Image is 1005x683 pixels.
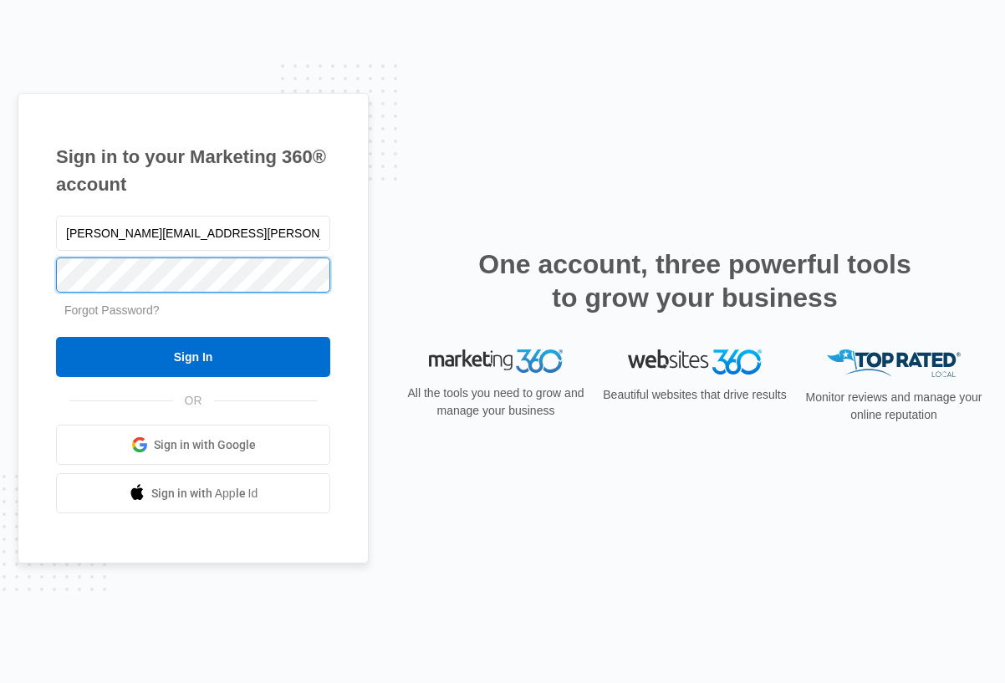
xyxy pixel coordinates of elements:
img: Websites 360 [628,349,762,374]
a: Sign in with Google [56,425,330,465]
span: Sign in with Apple Id [151,485,258,502]
a: Forgot Password? [64,303,160,317]
p: Monitor reviews and manage your online reputation [800,389,987,424]
span: Sign in with Google [154,436,256,454]
a: Sign in with Apple Id [56,473,330,513]
img: Marketing 360 [429,349,563,373]
p: All the tools you need to grow and manage your business [402,385,589,420]
input: Sign In [56,337,330,377]
input: Email [56,216,330,251]
span: OR [173,392,214,410]
p: Beautiful websites that drive results [601,386,788,404]
h2: One account, three powerful tools to grow your business [473,247,916,314]
img: Top Rated Local [827,349,961,377]
h1: Sign in to your Marketing 360® account [56,143,330,198]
